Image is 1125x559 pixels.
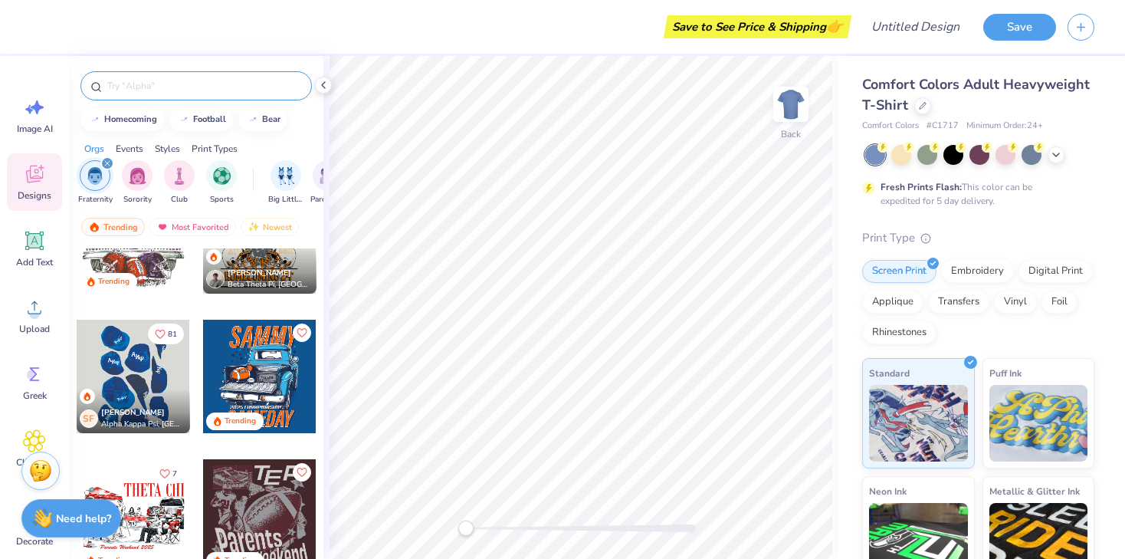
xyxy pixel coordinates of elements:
div: This color can be expedited for 5 day delivery. [881,180,1069,208]
img: Big Little Reveal Image [277,167,294,185]
div: Events [116,142,143,156]
span: Sorority [123,194,152,206]
span: Neon Ink [869,483,907,499]
div: filter for Sorority [122,160,153,206]
button: Save [983,14,1056,41]
button: Like [293,463,311,482]
img: Club Image [171,167,188,185]
span: [PERSON_NAME] [101,407,165,418]
div: Rhinestones [862,321,936,344]
div: filter for Sports [206,160,237,206]
span: Standard [869,365,910,381]
img: Sorority Image [129,167,146,185]
img: trend_line.gif [247,115,259,124]
img: trend_line.gif [89,115,101,124]
div: Digital Print [1018,260,1093,283]
div: Orgs [84,142,104,156]
span: Clipart & logos [9,456,60,481]
span: Fraternity [78,194,113,206]
button: football [169,108,233,131]
div: Styles [155,142,180,156]
span: Club [171,194,188,206]
button: filter button [310,160,346,206]
div: Accessibility label [458,521,474,536]
span: Parent's Weekend [310,194,346,206]
div: Embroidery [941,260,1014,283]
div: Screen Print [862,260,936,283]
span: Designs [18,189,51,202]
span: 81 [168,330,177,338]
div: Print Type [862,229,1094,247]
div: filter for Club [164,160,195,206]
div: Most Favorited [149,218,236,236]
div: Vinyl [994,291,1037,314]
strong: Need help? [56,511,111,526]
span: Comfort Colors [862,120,919,133]
button: Like [153,463,184,484]
span: Puff Ink [989,365,1022,381]
img: Fraternity Image [87,167,103,185]
span: Decorate [16,535,53,547]
img: trending.gif [88,222,100,232]
button: filter button [164,160,195,206]
span: Image AI [17,123,53,135]
div: Back [781,127,801,141]
div: Trending [98,276,130,288]
span: # C1717 [927,120,959,133]
span: [PERSON_NAME] [228,268,291,278]
div: Newest [241,218,299,236]
button: Like [293,324,311,342]
div: SF [80,409,98,428]
img: Standard [869,385,968,462]
input: Untitled Design [859,12,972,42]
img: Parent's Weekend Image [320,167,337,185]
div: Transfers [928,291,989,314]
div: bear [262,115,280,123]
button: filter button [268,160,303,206]
span: Big Little Reveal [268,194,303,206]
div: Print Types [192,142,238,156]
img: trend_line.gif [178,115,190,124]
img: newest.gif [248,222,260,232]
div: Foil [1041,291,1077,314]
div: Applique [862,291,923,314]
button: filter button [78,160,113,206]
strong: Fresh Prints Flash: [881,181,962,193]
img: Sports Image [213,167,231,185]
div: football [193,115,226,123]
span: Comfort Colors Adult Heavyweight T-Shirt [862,75,1090,114]
img: most_fav.gif [156,222,169,232]
div: Save to See Price & Shipping [667,15,848,38]
button: Like [148,324,184,344]
span: Metallic & Glitter Ink [989,483,1080,499]
button: filter button [122,160,153,206]
span: Add Text [16,256,53,268]
div: filter for Parent's Weekend [310,160,346,206]
span: Beta Theta Pi, [GEOGRAPHIC_DATA][US_STATE]: [PERSON_NAME] [228,279,310,291]
span: Alpha Kappa Psi, [GEOGRAPHIC_DATA] [101,419,184,430]
div: filter for Fraternity [78,160,113,206]
span: 7 [172,470,177,478]
button: filter button [206,160,237,206]
div: Trending [225,416,256,427]
input: Try "Alpha" [106,78,302,94]
img: Back [776,89,806,120]
button: homecoming [80,108,164,131]
span: Minimum Order: 24 + [966,120,1043,133]
button: bear [238,108,287,131]
span: Sports [210,194,234,206]
span: Greek [23,390,47,402]
img: Puff Ink [989,385,1088,462]
span: Upload [19,323,50,335]
span: 👉 [826,17,843,35]
div: homecoming [104,115,157,123]
div: Trending [81,218,145,236]
div: filter for Big Little Reveal [268,160,303,206]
